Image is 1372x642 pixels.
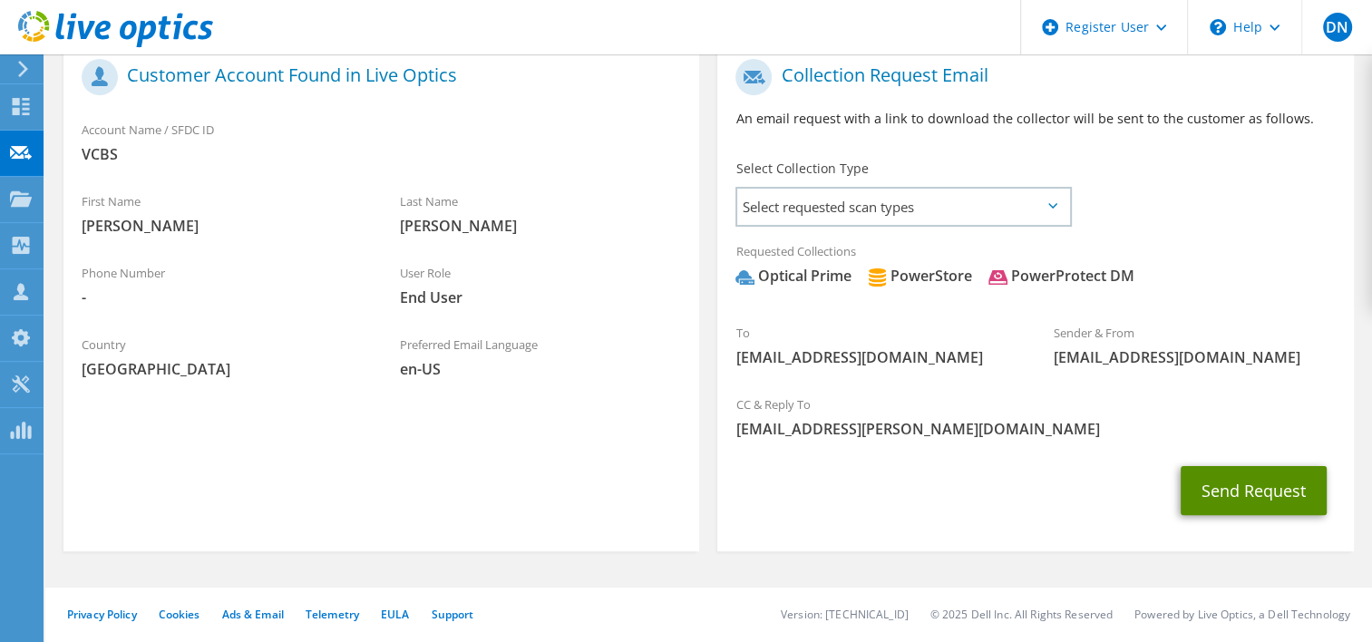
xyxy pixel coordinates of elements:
[1054,347,1336,367] span: [EMAIL_ADDRESS][DOMAIN_NAME]
[382,326,700,388] div: Preferred Email Language
[82,359,364,379] span: [GEOGRAPHIC_DATA]
[63,182,382,245] div: First Name
[735,419,1335,439] span: [EMAIL_ADDRESS][PERSON_NAME][DOMAIN_NAME]
[82,216,364,236] span: [PERSON_NAME]
[222,607,284,622] a: Ads & Email
[63,254,382,316] div: Phone Number
[382,182,700,245] div: Last Name
[868,266,971,287] div: PowerStore
[930,607,1113,622] li: © 2025 Dell Inc. All Rights Reserved
[737,189,1068,225] span: Select requested scan types
[306,607,359,622] a: Telemetry
[735,59,1326,95] h1: Collection Request Email
[82,144,681,164] span: VCBS
[159,607,200,622] a: Cookies
[400,359,682,379] span: en-US
[381,607,409,622] a: EULA
[735,109,1335,129] p: An email request with a link to download the collector will be sent to the customer as follows.
[1134,607,1350,622] li: Powered by Live Optics, a Dell Technology
[63,326,382,388] div: Country
[1323,13,1352,42] span: DN
[400,287,682,307] span: End User
[1181,466,1327,515] button: Send Request
[735,266,851,287] div: Optical Prime
[382,254,700,316] div: User Role
[1210,19,1226,35] svg: \n
[717,314,1036,376] div: To
[82,287,364,307] span: -
[82,59,672,95] h1: Customer Account Found in Live Optics
[63,111,699,173] div: Account Name / SFDC ID
[717,385,1353,448] div: CC & Reply To
[1036,314,1354,376] div: Sender & From
[400,216,682,236] span: [PERSON_NAME]
[781,607,909,622] li: Version: [TECHNICAL_ID]
[735,347,1017,367] span: [EMAIL_ADDRESS][DOMAIN_NAME]
[988,266,1134,287] div: PowerProtect DM
[431,607,473,622] a: Support
[717,232,1353,305] div: Requested Collections
[735,160,868,178] label: Select Collection Type
[67,607,137,622] a: Privacy Policy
